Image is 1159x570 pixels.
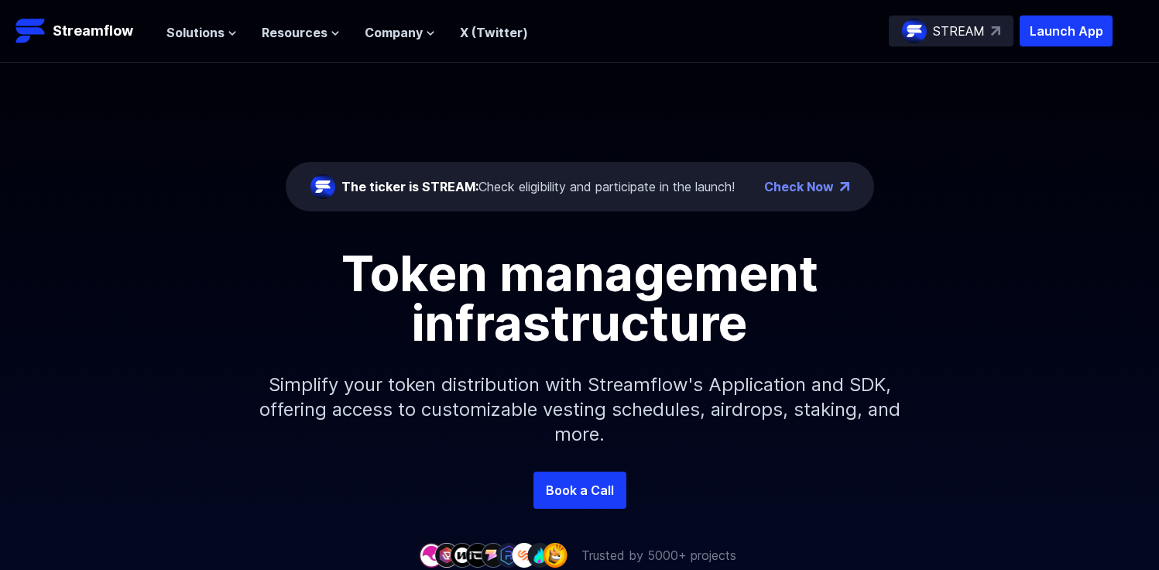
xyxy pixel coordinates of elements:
button: Company [365,23,435,42]
span: Resources [262,23,327,42]
span: Company [365,23,423,42]
img: company-4 [465,543,490,567]
img: company-6 [496,543,521,567]
a: STREAM [889,15,1013,46]
img: top-right-arrow.png [840,182,849,191]
h1: Token management infrastructure [231,249,928,348]
img: company-3 [450,543,475,567]
p: STREAM [933,22,985,40]
span: The ticker is STREAM: [341,179,478,194]
img: streamflow-logo-circle.png [902,19,927,43]
img: company-7 [512,543,537,567]
button: Solutions [166,23,237,42]
img: company-5 [481,543,506,567]
img: Streamflow Logo [15,15,46,46]
img: company-2 [434,543,459,567]
img: company-8 [527,543,552,567]
a: Check Now [764,177,834,196]
a: Book a Call [533,472,626,509]
p: Trusted by 5000+ projects [581,546,736,565]
p: Simplify your token distribution with Streamflow's Application and SDK, offering access to custom... [247,348,913,472]
div: Check eligibility and participate in the launch! [341,177,735,196]
a: X (Twitter) [460,25,528,40]
p: Streamflow [53,20,133,42]
img: streamflow-logo-circle.png [310,174,335,199]
span: Solutions [166,23,225,42]
button: Resources [262,23,340,42]
img: top-right-arrow.svg [991,26,1000,36]
a: Streamflow [15,15,151,46]
button: Launch App [1020,15,1113,46]
img: company-9 [543,543,567,567]
img: company-1 [419,543,444,567]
